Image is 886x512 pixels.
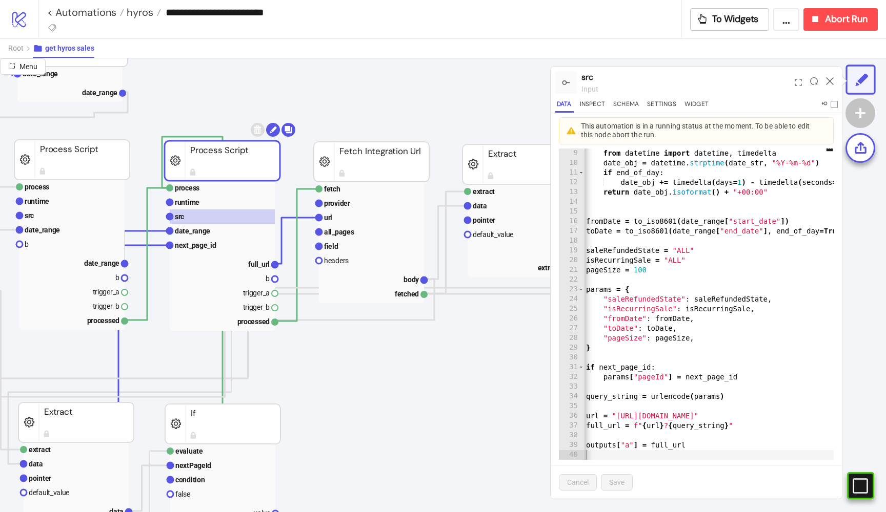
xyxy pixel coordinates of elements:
text: full_url [248,260,270,268]
div: 36 [559,411,585,421]
div: 26 [559,314,585,324]
div: 32 [559,372,585,382]
text: default_value [473,230,513,239]
text: body [404,275,419,284]
div: 20 [559,255,585,265]
div: 15 [559,207,585,217]
text: date_range [82,89,117,97]
text: runtime [175,198,199,206]
text: data [29,460,43,468]
text: url [324,214,332,222]
div: 28 [559,333,585,343]
text: pointer [29,474,51,482]
div: 34 [559,392,585,401]
text: data [473,202,487,210]
div: 16 [559,217,585,226]
div: 9 [559,148,585,158]
text: next_page_id [175,241,216,249]
button: Cancel [559,474,597,490]
span: Menu [19,62,37,71]
text: all_pages [324,228,354,236]
div: 13 [559,187,585,197]
span: radius-bottomright [8,62,15,70]
text: fetch [324,185,340,193]
text: date_range [175,227,210,235]
div: 25 [559,304,585,314]
button: Schema [611,99,641,113]
div: src [581,71,791,83]
div: 31 [559,362,585,372]
text: pointer [473,216,495,224]
div: 10 [559,158,585,168]
span: hyros [124,6,153,19]
div: 29 [559,343,585,353]
span: expand [795,79,802,86]
div: 37 [559,421,585,431]
text: b [25,240,29,248]
button: Data [555,99,574,113]
div: 14 [559,197,585,207]
div: 40 [559,450,585,460]
text: extract [29,445,51,454]
text: runtime [25,197,49,205]
button: To Widgets [690,8,770,31]
text: default_value [29,488,69,497]
text: date_range [84,259,119,267]
div: 35 [559,401,585,411]
text: b [266,274,270,283]
span: Abort Run [825,13,868,25]
button: get hyros sales [33,39,94,58]
div: 24 [559,294,585,304]
text: headers [324,257,349,265]
div: input [581,83,791,95]
div: 30 [559,353,585,362]
div: 39 [559,440,585,450]
text: condition [175,476,205,484]
text: field [324,242,338,250]
div: 11 [559,168,585,178]
a: < Automations [47,7,124,17]
text: b [115,273,119,282]
div: 33 [559,382,585,392]
text: process [25,183,49,191]
span: Toggle code folding, rows 23 through 29 [578,285,584,294]
button: Widget [682,99,711,113]
text: false [175,490,190,498]
div: 21 [559,265,585,275]
div: 38 [559,431,585,440]
button: Inspect [578,99,607,113]
button: Save [601,474,633,490]
div: 18 [559,236,585,246]
text: evaluate [175,447,203,455]
text: nextPageId [175,461,211,470]
div: 22 [559,275,585,285]
span: To Widgets [712,13,759,25]
button: ... [773,8,799,31]
div: 19 [559,246,585,255]
text: extract [473,187,495,196]
button: Abort Run [803,8,878,31]
div: 27 [559,324,585,333]
div: 23 [559,285,585,294]
div: This automation is in a running status at the moment. To be able to edit this node abort the run. [581,122,817,140]
button: Root [8,39,33,58]
a: hyros [124,7,161,17]
text: provider [324,199,350,207]
text: date_range [25,226,60,234]
text: process [175,184,199,192]
button: Settings [645,99,678,113]
div: 17 [559,226,585,236]
text: src [25,211,34,220]
div: 12 [559,178,585,187]
span: Toggle code folding, rows 11 through 12 [578,168,584,178]
span: Root [8,44,24,52]
span: Toggle code folding, rows 31 through 32 [578,362,584,372]
text: src [175,212,184,221]
span: get hyros sales [45,44,94,52]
